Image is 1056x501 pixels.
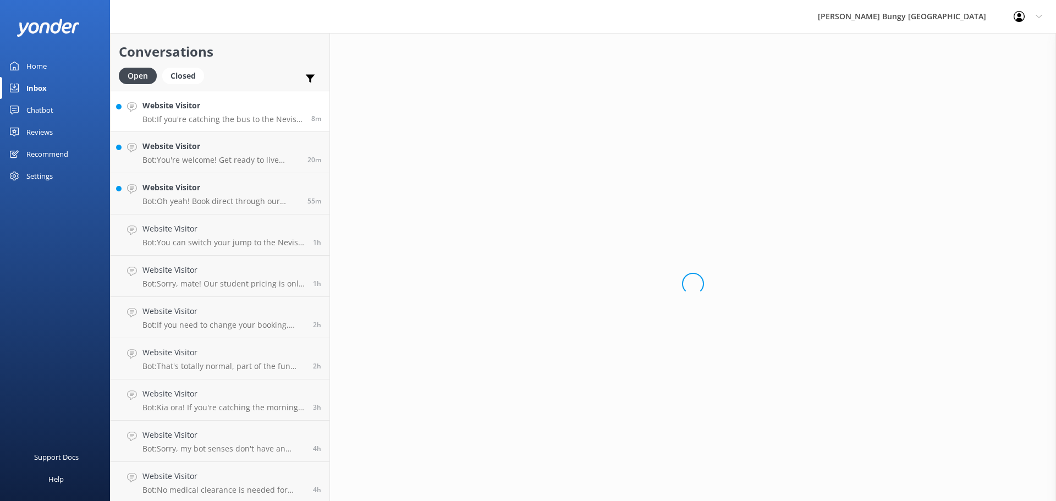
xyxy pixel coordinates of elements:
[111,338,329,379] a: Website VisitorBot:That's totally normal, part of the fun and what leads to feeling accomplished ...
[16,19,80,37] img: yonder-white-logo.png
[162,68,204,84] div: Closed
[142,279,305,289] p: Bot: Sorry, mate! Our student pricing is only for students studying at domestic NZ institutions. ...
[142,485,305,495] p: Bot: No medical clearance is needed for senior jumpers, but if you've got any medical conditions ...
[111,214,329,256] a: Website VisitorBot:You can switch your jump to the Nevis Bungy. Just give us a call at [PHONE_NUM...
[142,444,305,454] p: Bot: Sorry, my bot senses don't have an answer for that, please try and rephrase your question, I...
[313,485,321,494] span: Sep 04 2025 10:34am (UTC +12:00) Pacific/Auckland
[111,379,329,421] a: Website VisitorBot:Kia ora! If you're catching the morning bus at 8:40 for the Nevis Bungy and Sw...
[142,264,305,276] h4: Website Visitor
[313,279,321,288] span: Sep 04 2025 01:25pm (UTC +12:00) Pacific/Auckland
[162,69,210,81] a: Closed
[307,155,321,164] span: Sep 04 2025 02:32pm (UTC +12:00) Pacific/Auckland
[142,320,305,330] p: Bot: If you need to change your booking, give us a call on [PHONE_NUMBER] or [PHONE_NUMBER], or s...
[142,140,299,152] h4: Website Visitor
[142,155,299,165] p: Bot: You're welcome! Get ready to live more and fear less!
[111,132,329,173] a: Website VisitorBot:You're welcome! Get ready to live more and fear less!20m
[119,41,321,62] h2: Conversations
[142,403,305,412] p: Bot: Kia ora! If you're catching the morning bus at 8:40 for the Nevis Bungy and Swing combo, exp...
[26,99,53,121] div: Chatbot
[111,256,329,297] a: Website VisitorBot:Sorry, mate! Our student pricing is only for students studying at domestic NZ ...
[142,361,305,371] p: Bot: That's totally normal, part of the fun and what leads to feeling accomplished post activity....
[142,346,305,359] h4: Website Visitor
[142,470,305,482] h4: Website Visitor
[119,68,157,84] div: Open
[142,114,303,124] p: Bot: If you're catching the bus to the Nevis Bungy, you'll need to check in 30 minutes before you...
[313,361,321,371] span: Sep 04 2025 12:45pm (UTC +12:00) Pacific/Auckland
[313,444,321,453] span: Sep 04 2025 10:39am (UTC +12:00) Pacific/Auckland
[111,91,329,132] a: Website VisitorBot:If you're catching the bus to the Nevis Bungy, you'll need to check in 30 minu...
[142,305,305,317] h4: Website Visitor
[142,223,305,235] h4: Website Visitor
[142,100,303,112] h4: Website Visitor
[142,238,305,247] p: Bot: You can switch your jump to the Nevis Bungy. Just give us a call at [PHONE_NUMBER] or email ...
[307,196,321,206] span: Sep 04 2025 01:57pm (UTC +12:00) Pacific/Auckland
[26,143,68,165] div: Recommend
[142,196,299,206] p: Bot: Oh yeah! Book direct through our website for the best prices. Check out our combos to save s...
[111,297,329,338] a: Website VisitorBot:If you need to change your booking, give us a call on [PHONE_NUMBER] or [PHONE...
[142,429,305,441] h4: Website Visitor
[26,121,53,143] div: Reviews
[311,114,321,123] span: Sep 04 2025 02:44pm (UTC +12:00) Pacific/Auckland
[119,69,162,81] a: Open
[142,388,305,400] h4: Website Visitor
[26,55,47,77] div: Home
[26,77,47,99] div: Inbox
[142,181,299,194] h4: Website Visitor
[26,165,53,187] div: Settings
[34,446,79,468] div: Support Docs
[313,403,321,412] span: Sep 04 2025 10:55am (UTC +12:00) Pacific/Auckland
[111,421,329,462] a: Website VisitorBot:Sorry, my bot senses don't have an answer for that, please try and rephrase yo...
[313,320,321,329] span: Sep 04 2025 12:47pm (UTC +12:00) Pacific/Auckland
[313,238,321,247] span: Sep 04 2025 01:42pm (UTC +12:00) Pacific/Auckland
[48,468,64,490] div: Help
[111,173,329,214] a: Website VisitorBot:Oh yeah! Book direct through our website for the best prices. Check out our co...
